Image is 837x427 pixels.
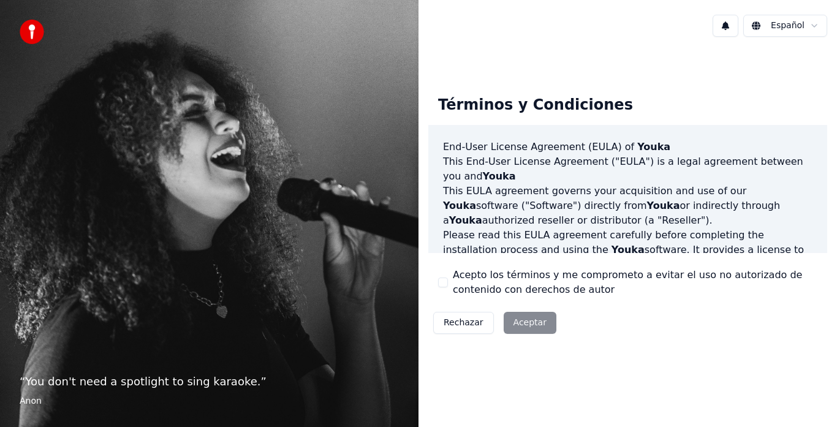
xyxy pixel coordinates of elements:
[612,244,645,255] span: Youka
[443,184,812,228] p: This EULA agreement governs your acquisition and use of our software ("Software") directly from o...
[637,141,670,153] span: Youka
[443,140,812,154] h3: End-User License Agreement (EULA) of
[433,312,494,334] button: Rechazar
[443,154,812,184] p: This End-User License Agreement ("EULA") is a legal agreement between you and
[449,214,482,226] span: Youka
[20,20,44,44] img: youka
[443,200,476,211] span: Youka
[443,228,812,287] p: Please read this EULA agreement carefully before completing the installation process and using th...
[428,86,643,125] div: Términos y Condiciones
[20,395,399,407] footer: Anon
[483,170,516,182] span: Youka
[647,200,680,211] span: Youka
[453,268,817,297] label: Acepto los términos y me comprometo a evitar el uso no autorizado de contenido con derechos de autor
[20,373,399,390] p: “ You don't need a spotlight to sing karaoke. ”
